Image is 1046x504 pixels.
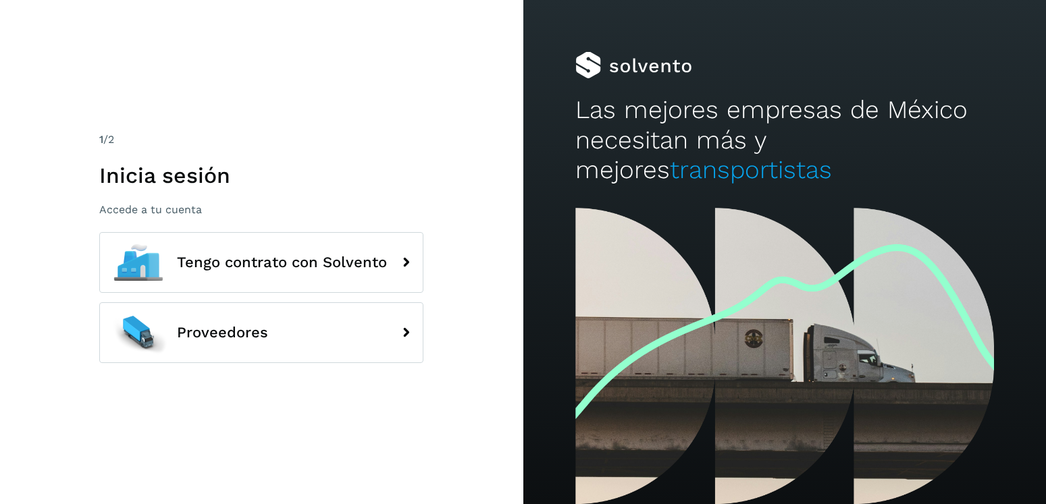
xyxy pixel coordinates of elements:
button: Proveedores [99,302,423,363]
span: Tengo contrato con Solvento [177,254,387,271]
button: Tengo contrato con Solvento [99,232,423,293]
div: /2 [99,132,423,148]
span: 1 [99,133,103,146]
h1: Inicia sesión [99,163,423,188]
span: Proveedores [177,325,268,341]
span: transportistas [670,155,832,184]
h2: Las mejores empresas de México necesitan más y mejores [575,95,994,185]
p: Accede a tu cuenta [99,203,423,216]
